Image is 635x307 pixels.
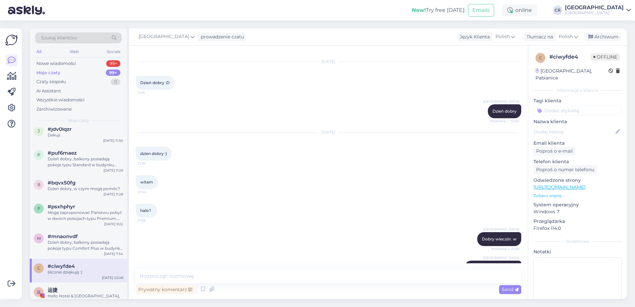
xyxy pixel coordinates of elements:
[412,7,426,13] b: New!
[106,47,122,56] div: Socials
[48,204,75,210] span: #psxhphyr
[533,165,597,174] div: Poproś o numer telefonu
[37,236,41,241] span: m
[140,80,170,85] span: Dzień dobry :D
[140,208,151,213] span: halo?
[584,32,621,41] div: Archiwum
[139,33,189,40] span: [GEOGRAPHIC_DATA]
[539,55,542,60] span: c
[495,33,510,40] span: Polish
[591,53,620,61] span: Offline
[502,286,519,292] span: Send
[68,47,80,56] div: Web
[533,87,622,93] div: Informacje o kliencie
[48,150,77,156] span: #puf6maez
[549,53,591,61] div: # ciwyfde4
[36,78,66,85] div: Czaty zespołu
[38,128,40,133] span: j
[533,225,622,232] p: Firefox 114.0
[104,251,123,256] div: [DATE] 7:34
[48,186,123,192] div: Dzień dobry, w czym mogę pomóc?
[533,147,575,156] div: Poproś o e-mail
[37,206,40,211] span: p
[533,218,622,225] p: Przeglądarka
[533,158,622,165] p: Telefon klienta
[140,179,153,184] span: witam
[104,222,123,227] div: [DATE] 9:22
[48,233,78,239] span: #mnaonvdf
[533,140,622,147] p: Email klienta
[48,180,75,186] span: #bqvx50fg
[48,126,71,132] span: #jdv0lqzr
[103,138,123,143] div: [DATE] 11:30
[104,192,123,197] div: [DATE] 11:28
[533,193,622,199] p: Zobacz więcej ...
[37,289,41,294] span: 运
[104,168,123,173] div: [DATE] 11:29
[106,60,120,67] div: 99+
[533,97,622,104] p: Tagi klienta
[35,47,43,56] div: All
[136,59,521,65] div: [DATE]
[5,34,18,46] img: Askly Logo
[48,132,123,138] div: Dekuji
[138,189,162,194] span: 21:44
[36,70,61,76] div: Moje czaty
[468,4,494,17] button: Emails
[565,10,624,16] div: [GEOGRAPHIC_DATA]
[37,152,40,157] span: p
[412,6,465,14] div: Try free [DATE]:
[36,60,76,67] div: Nowe wiadomości
[533,177,622,184] p: Odwiedzone strony
[565,5,624,10] div: [GEOGRAPHIC_DATA]
[48,287,58,293] span: 运捷
[533,106,622,116] input: Dodać etykietę
[533,248,622,255] p: Notatki
[36,97,85,103] div: Wszystkie wiadomości
[138,218,162,223] span: 21:55
[502,4,537,16] div: online
[533,208,622,215] p: Windows 7
[457,33,490,40] div: Język Klienta
[490,119,519,124] span: Widziane ✓ 12:00
[553,6,562,15] div: CR
[482,236,517,241] span: Dobry wieczór. w
[533,184,585,190] a: [URL][DOMAIN_NAME]
[68,118,89,124] span: Moje czaty
[36,88,61,94] div: AI Assistant
[48,210,123,222] div: Mogę zaproponować Państwu pobyt w dwóch pokojach typu Premium. Pokój typu Premium dla 2 osób doro...
[483,99,519,104] span: [GEOGRAPHIC_DATA]
[48,263,75,269] span: #ciwyfde4
[106,70,120,76] div: 99+
[41,34,77,41] span: Szukaj klientów
[491,246,519,251] span: Widziane ✓ 21:59
[102,275,123,280] div: [DATE] 22:08
[533,238,622,244] div: Dodatkowy
[198,33,244,40] div: prowadzenie czatu
[483,227,519,232] span: [GEOGRAPHIC_DATA]
[524,33,553,40] div: Tłumacz na
[37,266,40,271] span: c
[492,109,517,114] span: Dzień dobry
[140,151,167,156] span: dzien dobry :)
[535,68,609,81] div: [GEOGRAPHIC_DATA], Pabianice
[48,239,123,251] div: Dzień dobry, balkony posiadają pokoje typu Comfort Plus w budynku [GEOGRAPHIC_DATA] i pokoje typu...
[533,118,622,125] p: Nazwa klienta
[483,255,519,260] span: [GEOGRAPHIC_DATA]
[48,269,123,275] div: ślicznie dziękuję :)
[534,128,614,135] input: Dodaj nazwę
[111,78,120,85] div: 0
[48,156,123,168] div: Dzień dobry, balkony posiadają pokoje typu Standard w budynku Ametyst oraz pokoje typu Comfort Pl...
[138,90,162,95] span: 11:55
[533,201,622,208] p: System operacyjny
[136,285,195,294] div: Prywatny komentarz
[48,293,123,305] div: Hello Hotel & [GEOGRAPHIC_DATA], We are a luxury goods supplier from [GEOGRAPHIC_DATA], offering ...
[37,182,40,187] span: b
[565,5,631,16] a: [GEOGRAPHIC_DATA][GEOGRAPHIC_DATA]
[136,129,521,135] div: [DATE]
[559,33,573,40] span: Polish
[36,106,72,113] div: Zarchiwizowane
[138,161,162,166] span: 21:39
